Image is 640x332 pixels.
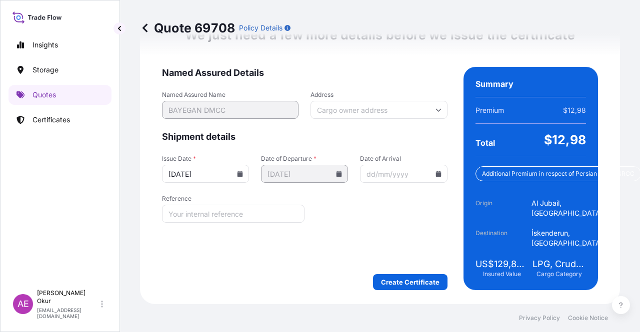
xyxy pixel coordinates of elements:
[8,35,111,55] a: Insights
[475,79,513,89] span: Summary
[544,132,586,148] span: $12,98
[162,91,298,99] span: Named Assured Name
[475,138,495,148] span: Total
[37,307,99,319] p: [EMAIL_ADDRESS][DOMAIN_NAME]
[563,105,586,115] span: $12,98
[531,198,603,218] span: Al Jubail, [GEOGRAPHIC_DATA]
[8,60,111,80] a: Storage
[519,314,560,322] a: Privacy Policy
[261,165,348,183] input: dd/mm/yyyy
[310,91,447,99] span: Address
[261,155,348,163] span: Date of Departure
[32,90,56,100] p: Quotes
[162,165,249,183] input: dd/mm/yyyy
[8,85,111,105] a: Quotes
[162,155,249,163] span: Issue Date
[373,274,447,290] button: Create Certificate
[37,289,99,305] p: [PERSON_NAME] Okur
[239,23,282,33] p: Policy Details
[162,205,304,223] input: Your internal reference
[32,65,58,75] p: Storage
[475,198,531,218] span: Origin
[162,195,304,203] span: Reference
[381,277,439,287] p: Create Certificate
[475,105,504,115] span: Premium
[32,115,70,125] p: Certificates
[483,270,521,278] span: Insured Value
[310,101,447,119] input: Cargo owner address
[531,228,603,248] span: İskenderun, [GEOGRAPHIC_DATA]
[162,67,447,79] span: Named Assured Details
[140,20,235,36] p: Quote 69708
[475,258,529,270] span: US$129,800.00
[532,258,586,270] span: LPG, Crude Oil, Utility Fuel, Mid Distillates and Specialities, Fertilisers
[536,270,582,278] span: Cargo Category
[162,131,447,143] span: Shipment details
[475,228,531,248] span: Destination
[360,165,447,183] input: dd/mm/yyyy
[8,110,111,130] a: Certificates
[17,299,29,309] span: AE
[568,314,608,322] a: Cookie Notice
[360,155,447,163] span: Date of Arrival
[32,40,58,50] p: Insights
